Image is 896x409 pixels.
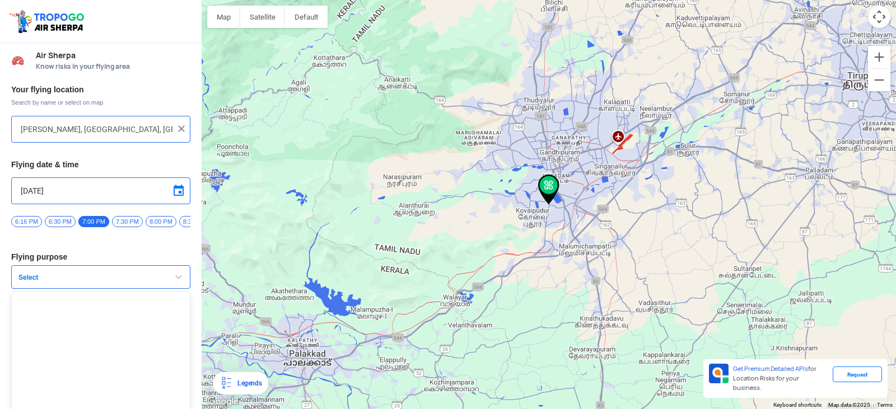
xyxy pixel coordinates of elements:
span: Select [14,273,154,282]
h3: Flying date & time [11,161,190,168]
img: Legends [220,377,233,390]
button: Show street map [207,6,240,28]
span: Get Premium Detailed APIs [733,365,808,373]
span: Search by name or select on map [11,98,190,107]
button: Map camera controls [868,6,890,28]
span: 7:30 PM [112,216,143,227]
span: 8:00 PM [146,216,176,227]
input: Search your flying location [21,123,172,136]
a: Open this area in Google Maps (opens a new window) [204,394,241,409]
h3: Your flying location [11,86,190,93]
h3: Flying purpose [11,253,190,261]
img: ic_close.png [176,123,187,134]
span: 6:16 PM [11,216,42,227]
a: Terms [877,402,893,408]
span: 6:30 PM [45,216,76,227]
span: Map data ©2025 [828,402,870,408]
input: Select Date [21,184,181,198]
div: Legends [233,377,262,390]
div: Request [833,366,882,382]
img: ic_tgdronemaps.svg [8,8,88,34]
span: 8:30 PM [179,216,210,227]
img: Google [204,394,241,409]
button: Keyboard shortcuts [773,401,822,409]
button: Select [11,265,190,289]
button: Zoom out [868,69,890,91]
img: Risk Scores [11,54,25,67]
div: for Location Risks for your business. [729,364,833,393]
span: 7:00 PM [78,216,109,227]
button: Show satellite imagery [240,6,285,28]
span: Know risks in your flying area [36,62,190,71]
button: Zoom in [868,46,890,68]
span: Air Sherpa [36,51,190,60]
img: Premium APIs [709,364,729,383]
